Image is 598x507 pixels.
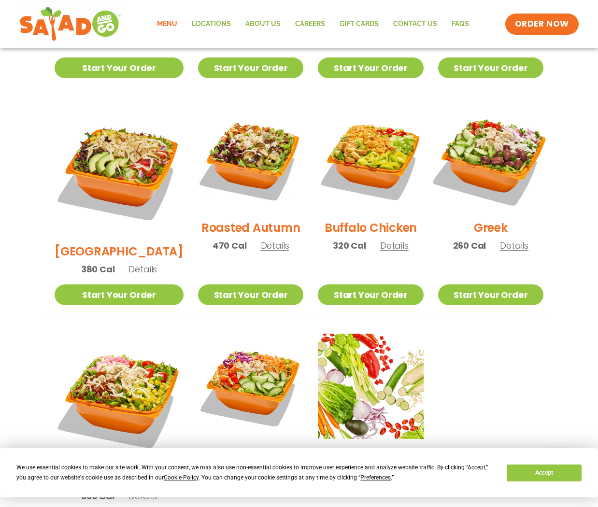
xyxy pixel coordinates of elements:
[55,107,184,236] img: Product photo for BBQ Ranch Salad
[505,14,579,35] a: ORDER NOW
[150,13,185,35] a: Menu
[213,239,247,252] span: 470 Cal
[438,57,543,78] a: Start Your Order
[128,490,157,502] span: Details
[55,57,184,78] a: Start Your Order
[164,474,199,481] span: Cookie Policy
[429,98,553,221] img: Product photo for Greek Salad
[474,219,508,236] h2: Greek
[150,13,476,35] nav: Menu
[507,465,581,481] button: Accept
[360,474,391,481] span: Preferences
[81,263,115,276] span: 380 Cal
[318,107,423,212] img: Product photo for Buffalo Chicken Salad
[453,239,486,252] span: 260 Cal
[19,5,121,43] img: new-SAG-logo-768×292
[500,239,528,252] span: Details
[198,107,303,212] img: Product photo for Roasted Autumn Salad
[201,219,300,236] h2: Roasted Autumn
[238,446,263,463] h2: Thai
[288,13,332,35] a: Careers
[332,13,386,35] a: GIFT CARDS
[261,239,289,252] span: Details
[16,463,495,483] div: We use essential cookies to make our site work. With your consent, we may also use non-essential ...
[55,334,184,463] img: Product photo for Jalapeño Ranch Salad
[380,239,409,252] span: Details
[185,13,238,35] a: Locations
[198,57,303,78] a: Start Your Order
[198,284,303,305] a: Start Your Order
[55,284,184,305] a: Start Your Order
[333,239,366,252] span: 320 Cal
[515,18,569,30] span: ORDER NOW
[444,13,476,35] a: FAQs
[128,263,157,275] span: Details
[318,284,423,305] a: Start Your Order
[386,13,444,35] a: Contact Us
[325,219,417,236] h2: Buffalo Chicken
[438,284,543,305] a: Start Your Order
[238,13,288,35] a: About Us
[198,334,303,439] img: Product photo for Thai Salad
[327,446,415,463] h2: Build Your Own
[55,243,184,260] h2: [GEOGRAPHIC_DATA]
[318,334,423,439] img: Product photo for Build Your Own
[318,57,423,78] a: Start Your Order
